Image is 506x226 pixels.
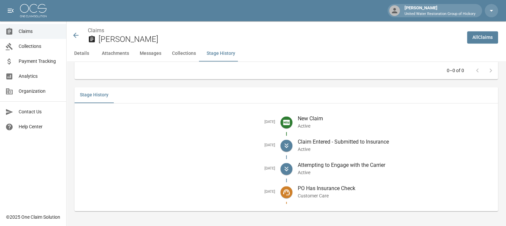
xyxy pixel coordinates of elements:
p: Active [298,146,493,153]
span: Help Center [19,123,61,130]
h2: [PERSON_NAME] [98,35,462,44]
button: Stage History [201,46,241,61]
button: Attachments [96,46,134,61]
p: Active [298,123,493,129]
button: Messages [134,46,167,61]
h5: [DATE] [80,189,275,194]
p: Customer Care [298,192,493,199]
button: Collections [167,46,201,61]
nav: breadcrumb [88,27,462,35]
p: Active [298,169,493,176]
p: New Claim [298,115,493,123]
span: Claims [19,28,61,35]
a: Claims [88,27,104,34]
p: United Water Restoration Group of Hickory [405,11,475,17]
span: Contact Us [19,108,61,115]
h5: [DATE] [80,166,275,171]
p: Attempting to Engage with the Carrier [298,161,493,169]
p: PO Has Insurance Check [298,184,493,192]
button: Details [67,46,96,61]
p: Claim Entered - Submitted to Insurance [298,138,493,146]
div: anchor tabs [67,46,506,61]
span: Analytics [19,73,61,80]
div: related-list tabs [75,87,498,103]
h5: [DATE] [80,120,275,125]
div: [PERSON_NAME] [402,5,478,17]
span: Payment Tracking [19,58,61,65]
a: AllClaims [467,31,498,44]
img: ocs-logo-white-transparent.png [20,4,47,17]
button: open drawer [4,4,17,17]
p: 0–0 of 0 [447,67,464,74]
span: Collections [19,43,61,50]
h5: [DATE] [80,143,275,148]
span: Organization [19,88,61,95]
button: Stage History [75,87,114,103]
div: © 2025 One Claim Solution [6,214,60,220]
